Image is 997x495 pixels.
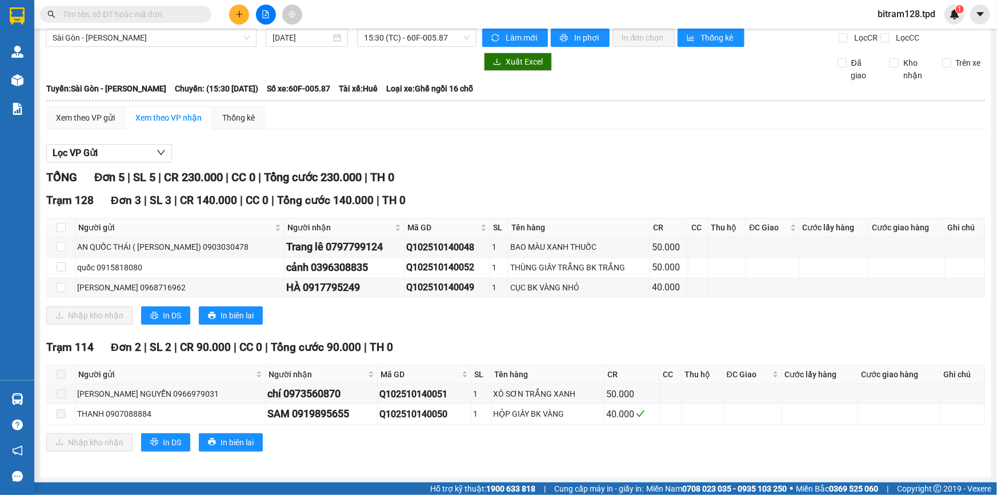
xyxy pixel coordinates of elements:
span: Miền Bắc [796,482,878,495]
span: Người nhận [269,368,366,381]
div: XÔ SƠN TRẮNG XANH [494,388,602,400]
span: Lọc CR [850,31,879,44]
span: Loại xe: Ghế ngồi 16 chỗ [386,82,473,95]
span: Thống kê [701,31,735,44]
div: chí 0973560870 [267,386,375,402]
button: file-add [256,5,276,25]
span: Cung cấp máy in - giấy in: [554,482,643,495]
div: 50.000 [606,387,658,401]
div: 40.000 [652,280,686,294]
div: 1 [492,281,506,294]
div: 1 [492,241,506,253]
div: 50.000 [652,260,686,274]
span: printer [208,312,216,321]
th: Cước lấy hàng [800,218,870,237]
button: Lọc VP Gửi [46,144,172,162]
span: SL 5 [133,170,155,184]
button: syncLàm mới [482,29,548,47]
div: 50.000 [652,240,686,254]
img: icon-new-feature [950,9,960,19]
img: solution-icon [11,103,23,115]
span: Kho nhận [899,57,933,82]
th: Cước giao hàng [858,365,941,384]
span: | [158,170,161,184]
button: aim [282,5,302,25]
span: Đã giao [847,57,881,82]
button: printerIn biên lai [199,306,263,325]
div: Q102510140051 [379,387,470,401]
td: Q102510140051 [378,384,472,404]
span: CC 0 [246,194,269,207]
img: warehouse-icon [11,46,23,58]
td: Q102510140050 [378,404,472,424]
div: HỘP GIẤY BK VÀNG [494,408,602,420]
div: [PERSON_NAME] NGUYỄN 0966979031 [77,388,263,400]
div: 1 [473,388,489,400]
td: Q102510140048 [405,237,490,257]
button: printerIn DS [141,306,190,325]
th: Ghi chú [945,218,985,237]
span: TỔNG [46,170,77,184]
span: Người nhận [287,221,393,234]
span: printer [208,438,216,447]
th: Thu hộ [682,365,724,384]
span: Lọc VP Gửi [53,146,98,160]
span: notification [12,445,23,456]
span: Trạm 128 [46,194,94,207]
div: Xem theo VP gửi [56,111,115,124]
span: Đơn 3 [111,194,141,207]
span: Chuyến: (15:30 [DATE]) [175,82,258,95]
th: CR [604,365,660,384]
th: Cước lấy hàng [782,365,858,384]
span: aim [288,10,296,18]
span: | [887,482,888,495]
span: Người gửi [78,221,273,234]
span: TH 0 [382,194,406,207]
th: Ghi chú [941,365,985,384]
span: bitram128.tpd [868,7,944,21]
sup: 1 [956,5,964,13]
div: Q102510140052 [406,260,488,274]
div: Q102510140049 [406,280,488,294]
span: TH 0 [370,170,394,184]
th: Thu hộ [708,218,747,237]
span: | [271,194,274,207]
span: In DS [163,309,181,322]
div: [PERSON_NAME] 0968716962 [77,281,282,294]
span: Làm mới [506,31,539,44]
th: Cước giao hàng [869,218,944,237]
div: Trang lê 0797799124 [286,239,402,255]
div: BAO MÀU XANH THUỐC [510,241,648,253]
span: TH 0 [370,341,393,354]
td: Q102510140052 [405,258,490,278]
span: | [174,194,177,207]
div: 1 [492,261,506,274]
img: logo-vxr [10,7,25,25]
strong: 1900 633 818 [486,484,535,493]
img: warehouse-icon [11,393,23,405]
span: CC 0 [239,341,262,354]
span: | [234,341,237,354]
span: check [636,409,645,418]
div: 1 [473,408,489,420]
span: CR 140.000 [180,194,237,207]
button: plus [229,5,249,25]
span: plus [235,10,243,18]
span: | [174,341,177,354]
th: CR [650,218,688,237]
span: printer [150,312,158,321]
span: 15:30 (TC) - 60F-005.87 [364,29,470,46]
span: In biên lai [221,309,254,322]
strong: 0369 525 060 [829,484,878,493]
span: | [240,194,243,207]
button: bar-chartThống kê [678,29,744,47]
span: | [144,194,147,207]
span: Trên xe [951,57,986,69]
th: Tên hàng [508,218,650,237]
span: Tài xế: Huê [339,82,378,95]
span: CR 90.000 [180,341,231,354]
span: | [365,170,367,184]
span: | [258,170,261,184]
span: Mã GD [381,368,460,381]
span: Miền Nam [646,482,787,495]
